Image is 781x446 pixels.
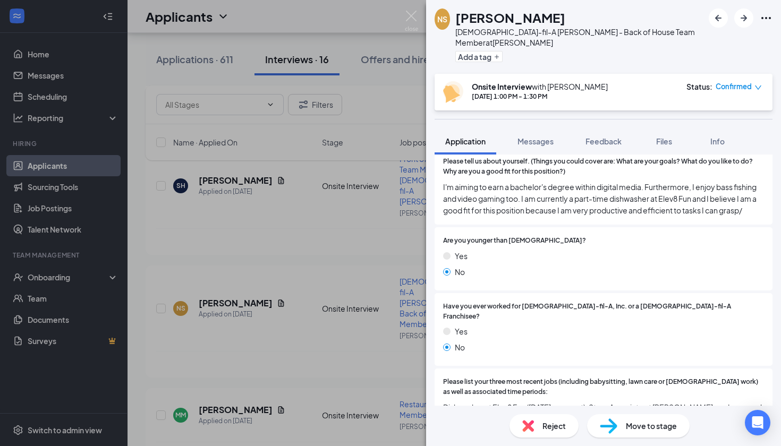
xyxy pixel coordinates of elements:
[443,157,764,177] span: Please tell us about yourself. (Things you could cover are: What are your goals? What do you like...
[745,410,770,435] div: Open Intercom Messenger
[472,92,608,101] div: [DATE] 1:00 PM - 1:30 PM
[443,377,764,397] span: Please list your three most recent jobs (including babysitting, lawn care or [DEMOGRAPHIC_DATA] w...
[710,136,725,146] span: Info
[494,54,500,60] svg: Plus
[443,236,586,246] span: Are you younger than [DEMOGRAPHIC_DATA]?
[455,341,465,353] span: No
[517,136,554,146] span: Messages
[445,136,486,146] span: Application
[443,302,764,322] span: Have you ever worked for [DEMOGRAPHIC_DATA]-fil-A, Inc. or a [DEMOGRAPHIC_DATA]-fil-A Franchisee?
[626,420,677,432] span: Move to stage
[686,81,712,92] div: Status :
[455,266,465,278] span: No
[585,136,622,146] span: Feedback
[455,8,565,27] h1: [PERSON_NAME]
[443,181,764,216] span: I'm aiming to earn a bachelor's degree within digital media. Furthermore, I enjoy bass fishing an...
[455,51,503,62] button: PlusAdd a tag
[712,12,725,24] svg: ArrowLeftNew
[472,82,532,91] b: Onsite Interview
[455,250,468,262] span: Yes
[455,27,703,48] div: [DEMOGRAPHIC_DATA]-fil-A [PERSON_NAME] - Back of House Team Member at [PERSON_NAME]
[754,84,762,91] span: down
[734,8,753,28] button: ArrowRight
[542,420,566,432] span: Reject
[443,401,764,425] span: Dishwasher at Elev8 Fun ([DATE]- present), Store Assosiate at [PERSON_NAME], and seasonal assosia...
[716,81,752,92] span: Confirmed
[656,136,672,146] span: Files
[455,325,468,337] span: Yes
[737,12,750,24] svg: ArrowRight
[472,81,608,92] div: with [PERSON_NAME]
[437,14,447,24] div: NS
[709,8,728,28] button: ArrowLeftNew
[760,12,772,24] svg: Ellipses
